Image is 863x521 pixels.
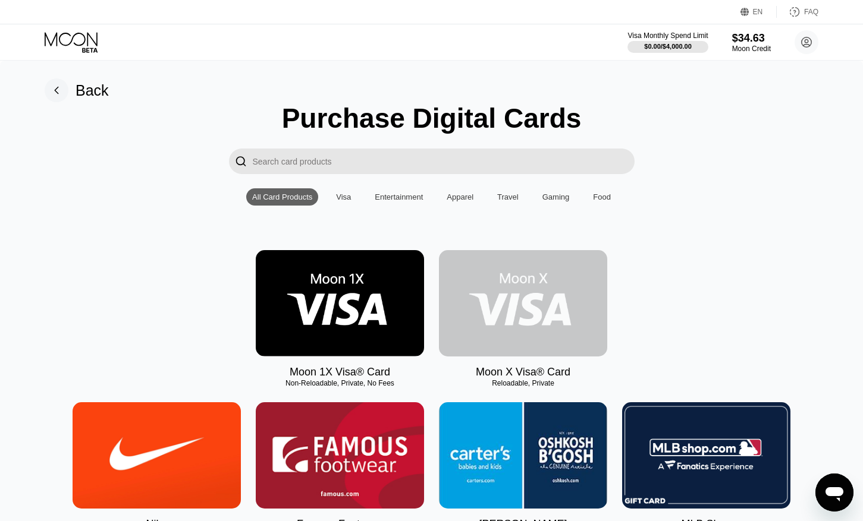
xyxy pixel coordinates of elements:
div: EN [740,6,777,18]
div: Gaming [536,188,576,206]
div: EN [753,8,763,16]
div: Food [587,188,617,206]
div: Apparel [441,188,479,206]
div: $34.63 [732,32,771,45]
div: Moon X Visa® Card [476,366,570,378]
div: All Card Products [252,192,312,201]
div: Visa [336,192,351,201]
div: Visa Monthly Spend Limit$0.00/$4,000.00 [627,31,708,53]
div:  [235,154,247,168]
div: Non-Reloadable, Private, No Fees [256,379,424,387]
div: Travel [491,188,525,206]
div: All Card Products [246,188,318,206]
div: Entertainment [369,188,429,206]
div: Visa [330,188,357,206]
div: Purchase Digital Cards [282,102,582,134]
div: $34.63Moon Credit [732,32,771,53]
div: Food [593,192,611,201]
div: Entertainment [375,192,423,201]
div: Travel [497,192,519,201]
div: Moon 1X Visa® Card [290,366,390,378]
div: Gaming [542,192,570,201]
div: Apparel [447,192,473,201]
div: Moon Credit [732,45,771,53]
iframe: Button to launch messaging window, conversation in progress [815,473,853,511]
div: FAQ [777,6,818,18]
div: FAQ [804,8,818,16]
div: Visa Monthly Spend Limit [627,31,708,40]
div: Reloadable, Private [439,379,607,387]
input: Search card products [253,149,635,174]
div: Back [45,78,109,102]
div: $0.00 / $4,000.00 [644,43,692,50]
div: Back [76,82,109,99]
div:  [229,149,253,174]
